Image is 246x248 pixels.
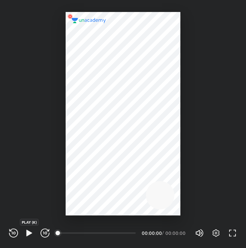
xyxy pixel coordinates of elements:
img: wMgqJGBwKWe8AAAAABJRU5ErkJggg== [66,12,75,21]
div: 00:00:00 [165,231,186,235]
div: PLAY (K) [20,219,39,226]
div: / [162,231,164,235]
img: logo.2a7e12a2.svg [72,18,106,23]
div: 00:00:00 [142,231,160,235]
